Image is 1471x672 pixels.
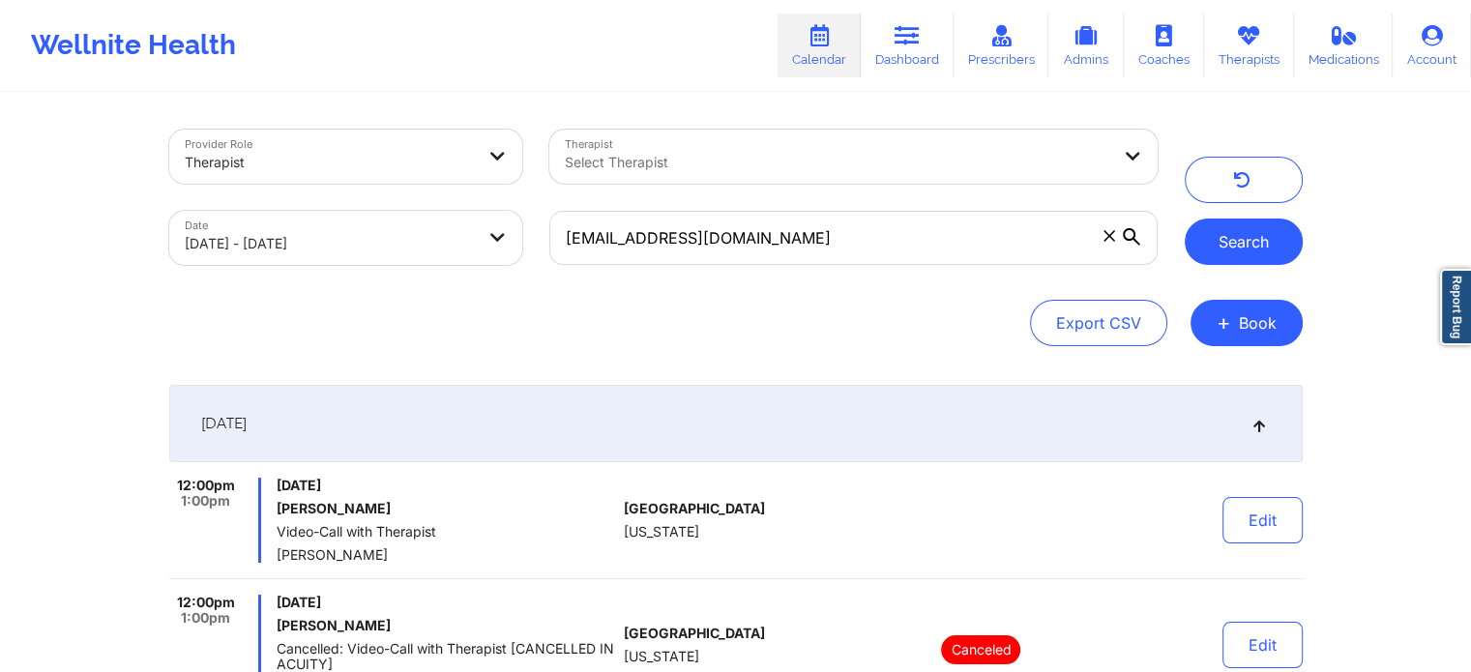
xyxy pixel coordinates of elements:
a: Calendar [778,14,861,77]
span: 1:00pm [181,493,230,509]
span: [DATE] [277,478,616,493]
a: Prescribers [954,14,1049,77]
h6: [PERSON_NAME] [277,501,616,516]
button: +Book [1191,300,1303,346]
button: Edit [1222,622,1303,668]
a: Account [1393,14,1471,77]
div: Therapist [185,141,475,184]
button: Export CSV [1030,300,1167,346]
span: Cancelled: Video-Call with Therapist [CANCELLED IN ACUITY] [277,641,616,672]
span: + [1217,317,1231,328]
span: [DATE] [201,414,247,433]
span: [GEOGRAPHIC_DATA] [624,501,765,516]
input: Search Appointments [549,211,1157,265]
span: 1:00pm [181,610,230,626]
a: Admins [1048,14,1124,77]
span: [GEOGRAPHIC_DATA] [624,626,765,641]
span: [US_STATE] [624,524,699,540]
span: [DATE] [277,595,616,610]
p: Canceled [941,635,1020,664]
button: Search [1185,219,1303,265]
span: [US_STATE] [624,649,699,664]
a: Medications [1294,14,1394,77]
div: [DATE] - [DATE] [185,222,475,265]
span: [PERSON_NAME] [277,547,616,563]
span: 12:00pm [177,595,235,610]
a: Dashboard [861,14,954,77]
button: Edit [1222,497,1303,543]
h6: [PERSON_NAME] [277,618,616,633]
a: Therapists [1204,14,1294,77]
a: Report Bug [1440,269,1471,345]
a: Coaches [1124,14,1204,77]
span: 12:00pm [177,478,235,493]
span: Video-Call with Therapist [277,524,616,540]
